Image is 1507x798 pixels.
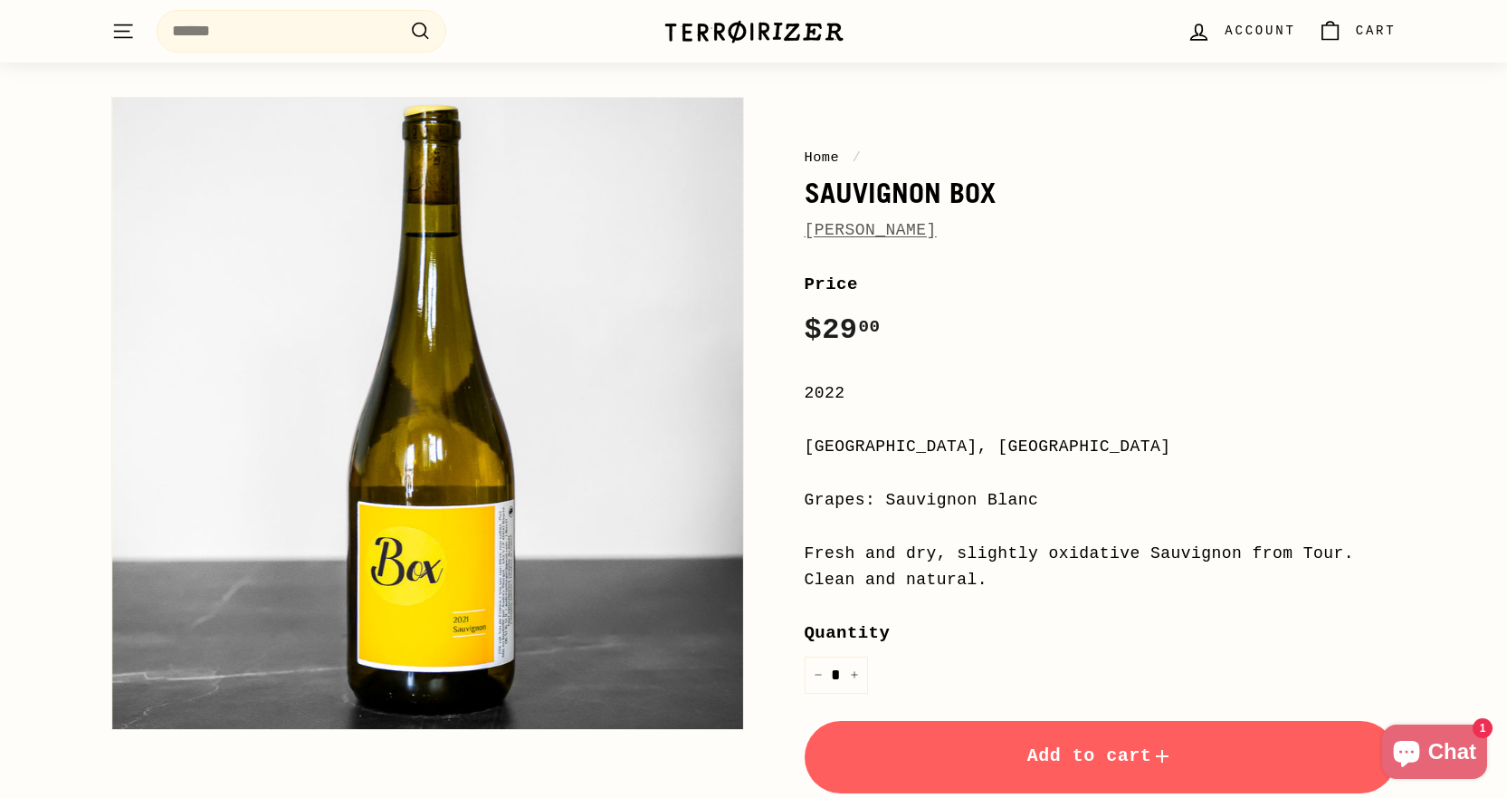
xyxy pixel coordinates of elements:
span: / [848,149,866,166]
button: Increase item quantity by one [841,657,868,694]
label: Price [805,271,1397,298]
nav: breadcrumbs [805,147,1397,168]
a: [PERSON_NAME] [805,221,937,239]
div: Fresh and dry, slightly oxidative Sauvignon from Tour. Clean and natural. [805,541,1397,593]
div: Grapes: Sauvignon Blanc [805,487,1397,514]
button: Reduce item quantity by one [805,657,832,694]
a: Home [805,149,840,166]
a: Account [1176,5,1306,58]
div: [GEOGRAPHIC_DATA], [GEOGRAPHIC_DATA] [805,434,1397,460]
span: Account [1225,21,1295,41]
span: $29 [805,313,881,347]
span: Add to cart [1027,745,1174,766]
inbox-online-store-chat: Shopify online store chat [1377,725,1493,784]
label: Quantity [805,620,1397,647]
a: Cart [1307,5,1407,58]
input: quantity [805,657,868,694]
sup: 00 [858,317,880,337]
h1: Sauvignon Box [805,178,1397,208]
span: Cart [1356,21,1397,41]
button: Add to cart [805,721,1397,793]
div: 2022 [805,380,1397,407]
